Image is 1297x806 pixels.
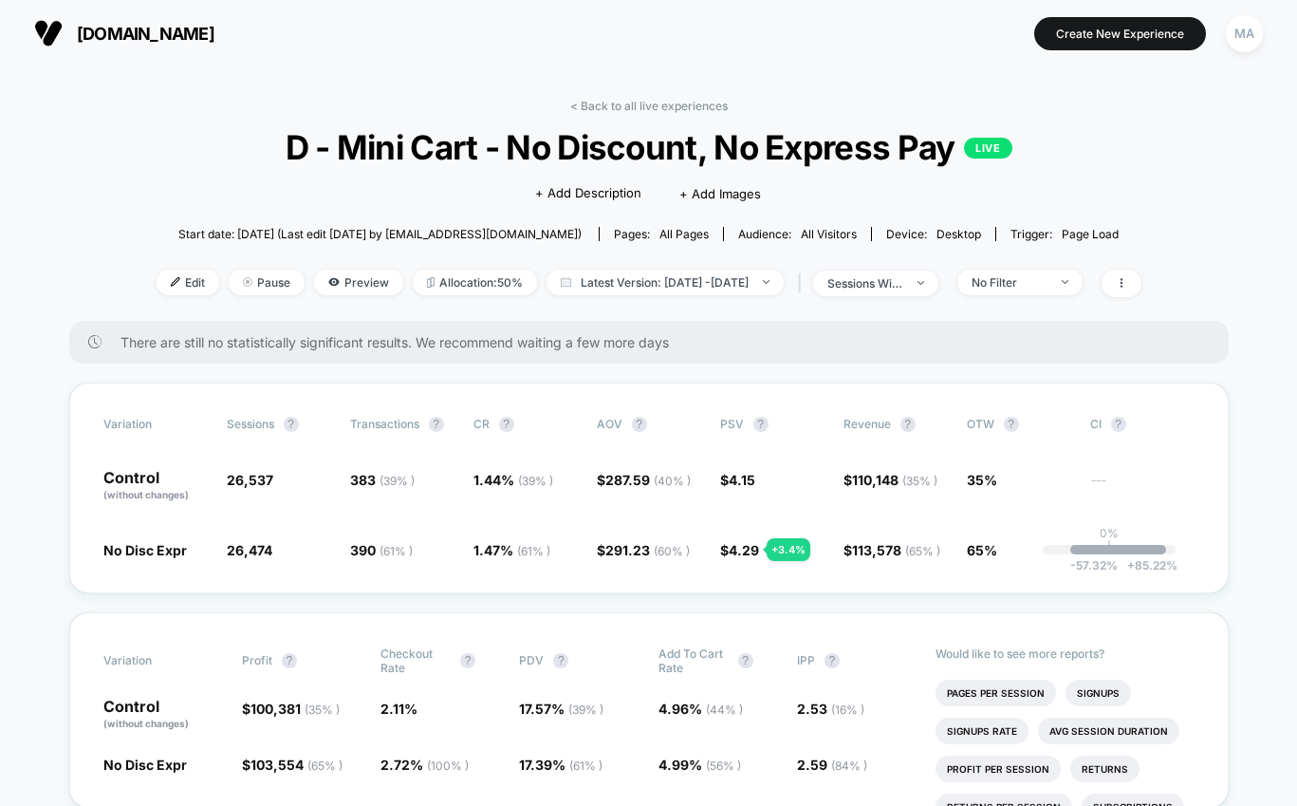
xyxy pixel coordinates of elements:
span: Latest Version: [DATE] - [DATE] [547,270,784,295]
span: Preview [314,270,403,295]
span: ( 39 % ) [518,474,553,488]
button: ? [738,653,753,668]
img: calendar [561,277,571,287]
span: Pause [229,270,305,295]
span: 85.22 % [1118,558,1177,572]
span: 2.72 % [380,757,469,773]
span: $ [843,472,937,488]
span: ( 39 % ) [568,703,603,717]
span: Page Load [1062,227,1119,241]
span: | [793,270,813,297]
span: Sessions [227,417,274,431]
span: OTW [967,417,1071,432]
button: MA [1220,14,1269,53]
a: < Back to all live experiences [570,99,728,113]
span: ( 61 % ) [517,544,550,558]
span: Add To Cart Rate [658,647,729,675]
span: + Add Description [535,184,641,203]
p: | [1107,540,1111,554]
div: Trigger: [1010,227,1119,241]
div: MA [1226,15,1263,52]
span: AOV [597,417,622,431]
span: $ [597,542,690,558]
span: ( 61 % ) [380,544,413,558]
span: 291.23 [605,542,690,558]
span: + [1127,558,1135,572]
span: ( 16 % ) [831,703,864,717]
p: Would like to see more reports? [936,647,1195,661]
span: $ [720,542,759,558]
img: end [243,277,252,287]
span: 4.96 % [658,701,743,717]
span: 17.39 % [519,757,602,773]
span: Device: [871,227,995,241]
span: $ [242,701,340,717]
span: Variation [103,647,208,675]
span: 35% [967,472,997,488]
span: ( 56 % ) [706,759,741,773]
span: PSV [720,417,744,431]
span: ( 39 % ) [380,474,415,488]
span: 26,537 [227,472,273,488]
span: Revenue [843,417,891,431]
span: 287.59 [605,472,691,488]
button: ? [825,653,840,668]
span: No Disc Expr [103,542,187,558]
p: Control [103,470,208,502]
span: --- [1090,475,1195,502]
span: 113,578 [852,542,940,558]
span: (without changes) [103,489,189,500]
span: 390 [350,542,413,558]
span: PDV [519,653,544,667]
span: ( 35 % ) [902,474,937,488]
span: Checkout Rate [380,647,451,675]
button: ? [284,417,299,432]
span: (without changes) [103,718,189,729]
button: ? [429,417,444,432]
img: end [1062,280,1068,284]
img: Visually logo [34,19,63,47]
span: [DOMAIN_NAME] [77,24,214,44]
span: ( 100 % ) [427,759,469,773]
span: D - Mini Cart - No Discount, No Express Pay [205,127,1091,167]
span: + Add Images [679,186,761,201]
span: 4.99 % [658,757,741,773]
span: 103,554 [250,757,343,773]
span: ( 40 % ) [654,474,691,488]
img: end [917,281,924,285]
p: LIVE [964,138,1011,159]
button: ? [499,417,514,432]
button: ? [900,417,916,432]
button: [DOMAIN_NAME] [28,18,220,48]
li: Returns [1070,756,1140,782]
span: 2.53 [797,701,864,717]
img: edit [171,277,180,287]
div: Pages: [614,227,709,241]
span: No Disc Expr [103,757,187,773]
span: 1.47 % [473,542,550,558]
div: sessions with impression [827,276,903,291]
img: end [763,280,769,284]
span: -57.32 % [1070,558,1118,572]
span: 1.44 % [473,472,553,488]
button: ? [632,417,647,432]
span: $ [242,757,343,773]
span: Edit [157,270,219,295]
span: 17.57 % [519,701,603,717]
span: Variation [103,417,208,432]
li: Signups [1065,680,1131,706]
span: CI [1090,417,1195,432]
p: 0% [1100,526,1119,540]
button: Create New Experience [1034,17,1206,50]
button: ? [753,417,769,432]
span: 4.29 [729,542,759,558]
span: Profit [242,653,272,667]
button: ? [282,653,297,668]
button: ? [553,653,568,668]
span: desktop [936,227,981,241]
span: 100,381 [250,701,340,717]
button: ? [1111,417,1126,432]
span: all pages [659,227,709,241]
div: No Filter [972,275,1047,290]
span: All Visitors [801,227,857,241]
